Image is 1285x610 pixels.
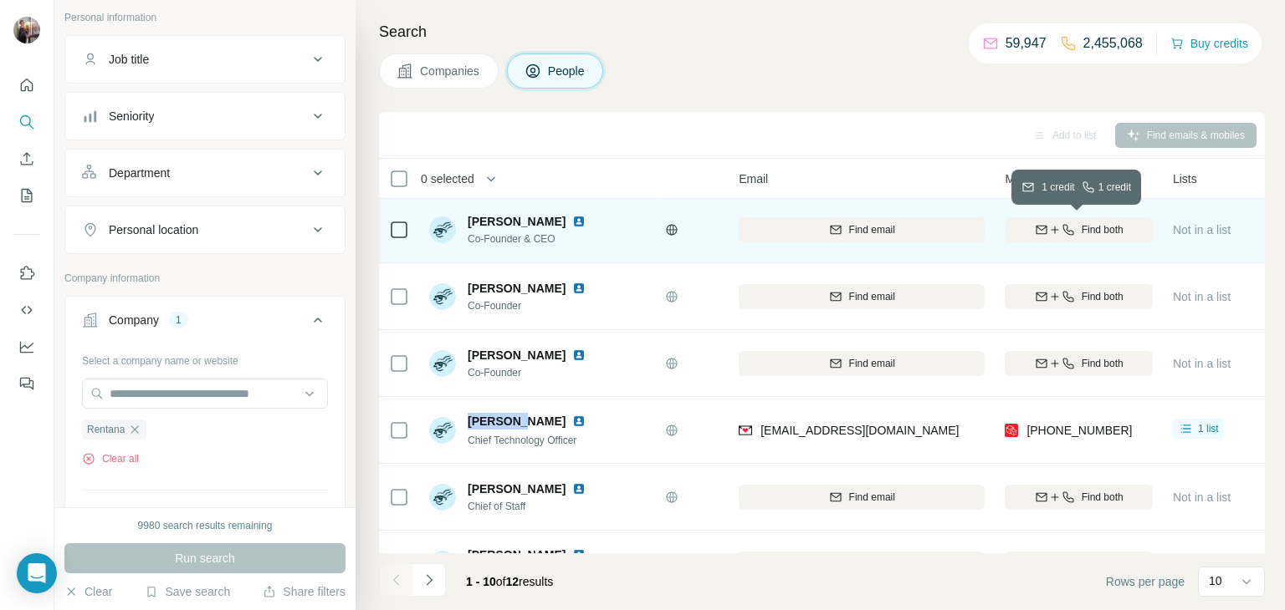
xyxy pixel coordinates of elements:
button: Department [65,153,345,193]
img: Avatar [429,484,456,511]
button: Find both [1005,284,1153,309]
span: Rentana [87,422,125,437]
span: Co-Founder [468,298,606,313]
button: Use Surfe API [13,295,40,325]
button: Find both [1005,351,1153,376]
button: Search [13,107,40,137]
button: Find both [1005,217,1153,242]
span: Not in a list [1173,290,1231,303]
div: Personal location [109,221,198,238]
span: [EMAIL_ADDRESS][DOMAIN_NAME] [760,424,959,437]
span: 12 [506,575,520,588]
button: Save search [145,583,230,600]
button: Clear [64,583,112,600]
button: Find email [739,217,985,242]
img: Avatar [13,17,40,43]
img: provider findymail logo [739,422,752,439]
span: [PERSON_NAME] [468,413,566,430]
img: Avatar [429,417,456,444]
button: Find email [739,485,985,510]
img: Avatar [429,551,456,577]
div: Department [109,165,170,181]
p: 2,455,068 [1083,33,1143,53]
p: 10 [1209,572,1222,589]
h4: Search [379,20,1265,43]
button: Navigate to next page [412,563,446,597]
span: Find email [849,289,895,304]
button: Buy credits [1170,32,1248,55]
span: 1 list [1198,421,1219,436]
div: 1 [169,313,188,328]
span: [PERSON_NAME] [468,213,566,230]
img: LinkedIn logo [572,414,586,428]
span: Find email [849,222,895,237]
button: Find email [739,351,985,376]
span: Find both [1082,289,1124,304]
span: Not in a list [1173,223,1231,236]
span: [PERSON_NAME] [468,480,566,497]
img: LinkedIn logo [572,215,586,228]
span: Lists [1173,170,1197,187]
button: Job title [65,39,345,79]
button: Find email [739,284,985,309]
img: Avatar [429,216,456,243]
button: My lists [13,180,40,211]
span: [PHONE_NUMBER] [1026,424,1132,437]
button: Share filters [263,583,346,600]
span: [PERSON_NAME] [468,546,566,563]
img: Avatar [429,350,456,377]
span: Co-Founder [468,365,606,380]
span: [PERSON_NAME] [468,280,566,297]
span: Find both [1082,356,1124,371]
p: Personal information [64,10,346,25]
span: 0 selected [421,170,474,187]
span: Not in a list [1173,357,1231,370]
span: Chief of Staff [468,499,606,514]
span: results [466,575,553,588]
span: Not in a list [1173,491,1231,504]
span: Rows per page [1106,573,1185,590]
button: Company1 [65,300,345,347]
button: Personal location [65,210,345,250]
img: provider prospeo logo [1005,422,1018,439]
button: Clear all [82,451,139,466]
div: Select a company name or website [82,347,328,369]
button: Enrich CSV [13,144,40,174]
button: Find email [739,552,985,577]
button: Find both [1005,552,1153,577]
img: Avatar [429,283,456,310]
div: Open Intercom Messenger [17,553,57,593]
span: Chief Technology Officer [468,435,576,446]
button: Find both [1005,485,1153,510]
button: Seniority [65,96,345,136]
div: Company [109,312,159,328]
span: of [496,575,506,588]
img: LinkedIn logo [572,548,586,562]
button: Quick start [13,70,40,100]
img: LinkedIn logo [572,482,586,496]
span: Companies [420,63,481,79]
span: Email [739,170,768,187]
span: Mobile [1005,170,1039,187]
span: Find both [1082,490,1124,505]
span: Find email [849,356,895,371]
p: 59,947 [1006,33,1047,53]
img: LinkedIn logo [572,282,586,295]
button: Use Surfe on LinkedIn [13,258,40,288]
button: Dashboard [13,332,40,362]
img: LinkedIn logo [572,348,586,362]
span: Co-Founder & CEO [468,231,606,247]
span: People [548,63,586,79]
span: Find both [1082,222,1124,237]
span: [PERSON_NAME] [468,347,566,363]
div: Job title [109,51,149,68]
span: 1 - 10 [466,575,496,588]
div: 9980 search results remaining [138,518,273,533]
button: Feedback [13,369,40,399]
span: Find email [849,490,895,505]
div: Seniority [109,108,154,125]
p: Company information [64,271,346,286]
